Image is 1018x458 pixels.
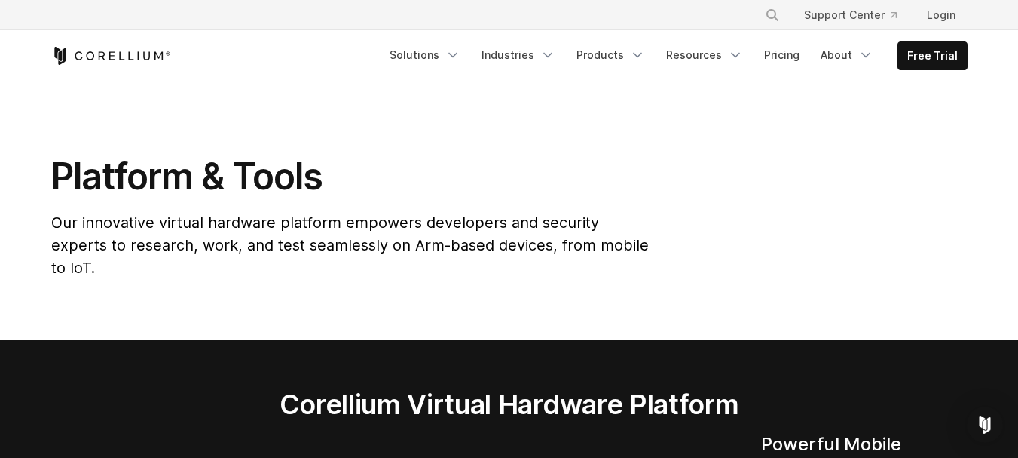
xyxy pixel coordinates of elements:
[812,41,882,69] a: About
[759,2,786,29] button: Search
[915,2,968,29] a: Login
[51,154,652,199] h1: Platform & Tools
[755,41,809,69] a: Pricing
[381,41,469,69] a: Solutions
[657,41,752,69] a: Resources
[51,47,171,65] a: Corellium Home
[209,388,809,421] h2: Corellium Virtual Hardware Platform
[472,41,564,69] a: Industries
[567,41,654,69] a: Products
[898,42,967,69] a: Free Trial
[792,2,909,29] a: Support Center
[747,2,968,29] div: Navigation Menu
[51,214,649,277] span: Our innovative virtual hardware platform empowers developers and security experts to research, wo...
[967,407,1003,443] div: Open Intercom Messenger
[381,41,968,70] div: Navigation Menu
